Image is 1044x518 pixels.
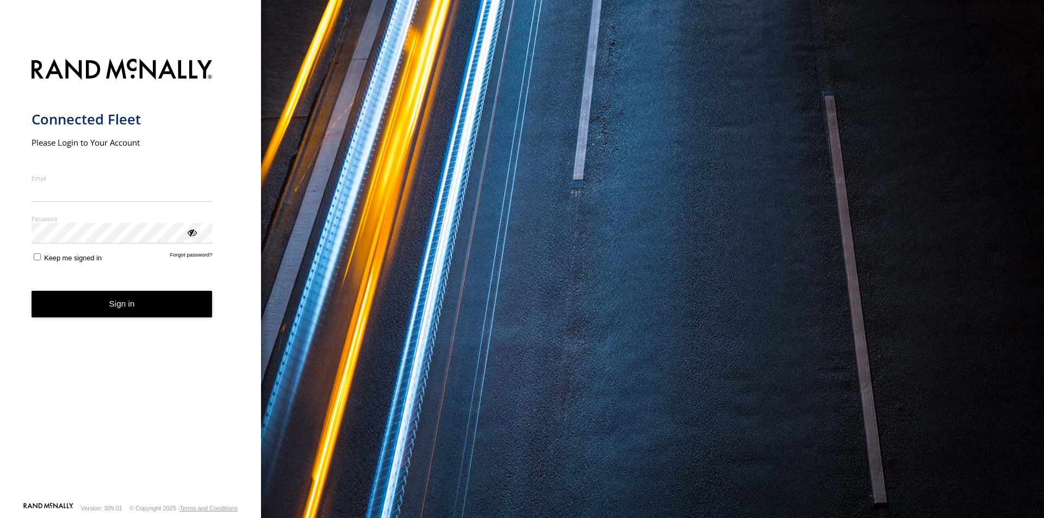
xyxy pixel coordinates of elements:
[170,252,213,262] a: Forgot password?
[129,505,238,511] div: © Copyright 2025 -
[186,227,197,238] div: ViewPassword
[32,52,230,502] form: main
[32,137,213,148] h2: Please Login to Your Account
[32,110,213,128] h1: Connected Fleet
[32,215,213,223] label: Password
[81,505,122,511] div: Version: 309.01
[23,503,73,514] a: Visit our Website
[32,174,213,182] label: Email
[32,291,213,317] button: Sign in
[180,505,238,511] a: Terms and Conditions
[44,254,102,262] span: Keep me signed in
[34,253,41,260] input: Keep me signed in
[32,57,213,84] img: Rand McNally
